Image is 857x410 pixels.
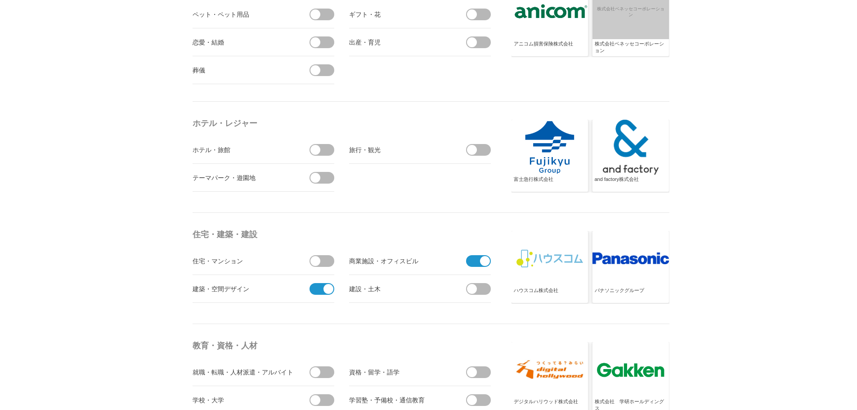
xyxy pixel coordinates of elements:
[193,115,494,131] h4: ホテル・レジャー
[349,144,450,155] div: 旅行・観光
[193,394,294,405] div: 学校・大学
[591,1,670,22] span: 株式会社ベネッセコーポレーション
[349,283,450,294] div: 建設・土木
[349,9,450,20] div: ギフト・花
[193,172,294,183] div: テーマパーク・遊園地
[349,255,450,266] div: 商業施設・オフィスビル
[193,9,294,20] div: ペット・ペット用品
[193,64,294,76] div: 葬儀
[514,41,586,55] div: アニコム損害保険株式会社
[349,366,450,378] div: 資格・留学・語学
[595,176,667,190] div: and factory株式会社
[193,366,294,378] div: 就職・転職・人材派遣・アルバイト
[193,144,294,155] div: ホテル・旅館
[193,338,494,354] h4: 教育・資格・人材
[193,36,294,48] div: 恋愛・結婚
[349,394,450,405] div: 学習塾・予備校・通信教育
[193,283,294,294] div: 建築・空間デザイン
[193,255,294,266] div: 住宅・マンション
[514,176,586,190] div: 富士急行株式会社
[595,287,667,302] div: パナソニックグループ
[193,226,494,243] h4: 住宅・建築・建設
[514,287,586,302] div: ハウスコム株式会社
[595,41,667,55] div: 株式会社ベネッセコーポレーション
[349,36,450,48] div: 出産・育児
